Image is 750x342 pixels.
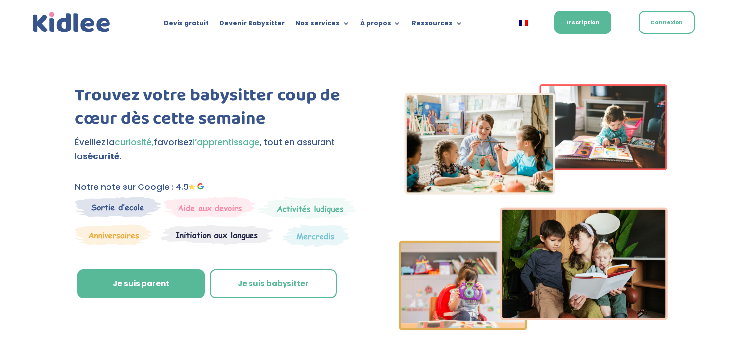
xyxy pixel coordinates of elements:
a: À propos [360,20,401,31]
a: Devis gratuit [164,20,209,31]
span: curiosité, [115,136,154,148]
p: Éveillez la favorisez , tout en assurant la [75,135,358,164]
img: Atelier thematique [161,224,273,245]
p: Notre note sur Google : 4.9 [75,180,358,194]
a: Ressources [412,20,463,31]
img: logo_kidlee_bleu [30,10,113,35]
span: l’apprentissage [193,136,260,148]
img: Français [519,20,528,26]
a: Kidlee Logo [30,10,113,35]
img: Thematique [283,224,349,247]
a: Devenir Babysitter [219,20,285,31]
a: Je suis babysitter [210,269,337,299]
a: Connexion [639,11,695,34]
img: Mercredi [258,197,356,219]
strong: sécurité. [83,151,122,162]
img: Imgs-2 [399,84,668,330]
img: weekends [164,197,256,218]
img: Anniversaire [75,224,152,245]
a: Inscription [554,11,611,34]
a: Je suis parent [77,269,205,299]
img: Sortie decole [75,197,161,217]
h1: Trouvez votre babysitter coup de cœur dès cette semaine [75,84,358,135]
a: Nos services [295,20,350,31]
